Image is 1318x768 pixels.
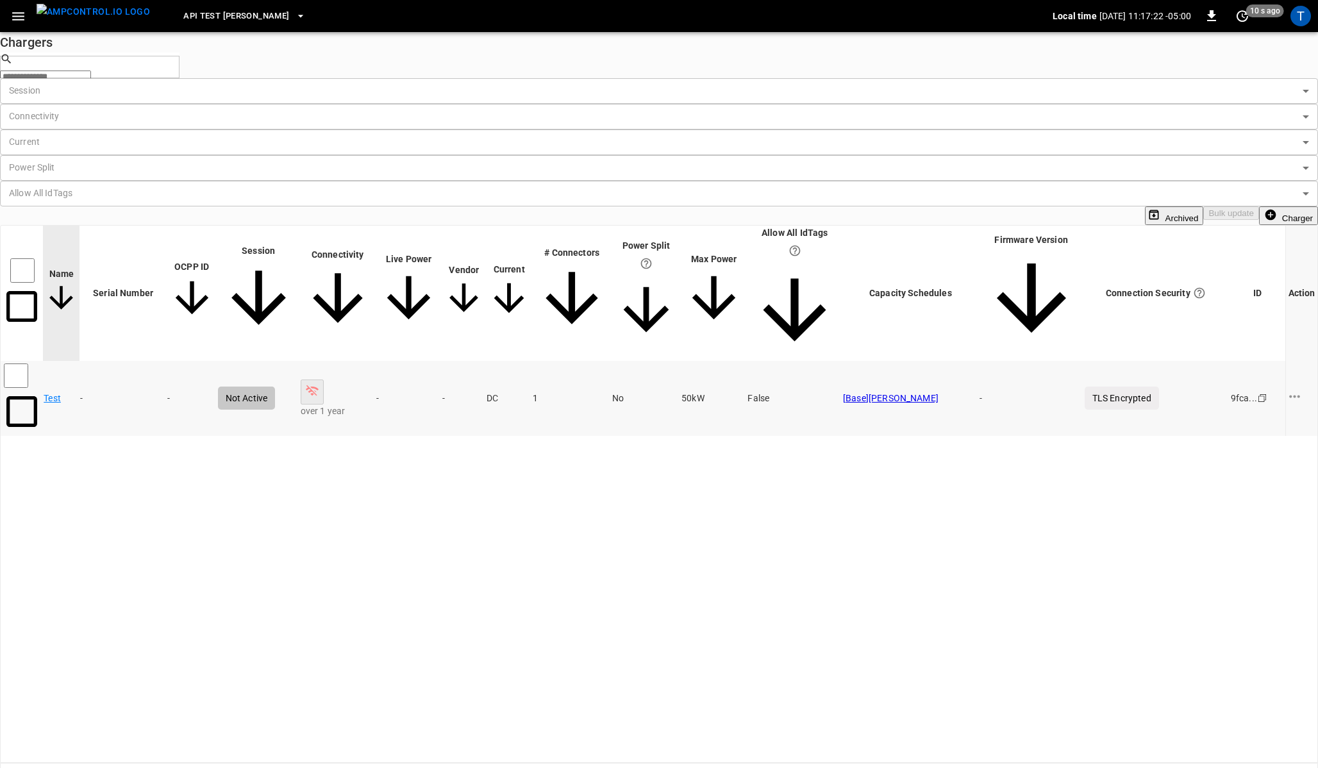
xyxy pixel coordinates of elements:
div: Connection Security [1106,281,1208,305]
p: over 1 year [301,405,375,417]
div: 9fca ... [1231,392,1257,405]
button: Archived [1145,206,1204,225]
span: # Connectors [533,247,611,339]
td: 1 [532,361,612,436]
button: Bulk update [1203,206,1258,220]
button: set refresh interval [1232,6,1253,26]
p: [DATE] 11:17:22 -05:00 [1099,10,1191,22]
a: Test [44,392,61,405]
span: Name [44,269,79,317]
th: Capacity Schedules [842,226,979,361]
td: No [612,361,681,436]
td: DC [486,361,532,436]
span: Firmware Version [980,235,1083,352]
th: ID [1230,226,1285,361]
td: - [79,361,166,436]
p: TLS Encrypted [1085,387,1159,410]
td: - [442,361,486,436]
td: - [979,361,1084,436]
button: API Test [PERSON_NAME] [178,4,311,29]
span: Live Power [376,254,442,333]
span: Vendor [442,265,485,321]
p: [ Base ] [PERSON_NAME] [843,392,978,405]
a: [Base][PERSON_NAME] [843,392,978,405]
img: ampcontrol.io logo [37,4,150,20]
span: Current [487,264,531,322]
div: Not Active [218,387,276,410]
th: Serial Number [79,226,166,361]
span: Power Split [612,240,680,346]
span: Allow All IdTags [747,228,842,359]
th: Action [1285,226,1317,361]
button: Charger [1259,206,1318,225]
div: profile-icon [1290,6,1311,26]
span: Connectivity [301,249,375,337]
td: 50 kW [681,361,747,436]
td: - [167,361,217,436]
div: charge point options [1287,388,1317,408]
div: copy [1256,391,1269,405]
td: False [747,361,842,436]
span: 10 s ago [1246,4,1284,17]
span: OCPP ID [167,262,217,324]
p: Local time [1053,10,1097,22]
td: - [376,361,442,436]
span: Session [218,246,299,340]
span: API Test [PERSON_NAME] [183,9,289,24]
span: Max Power [681,254,746,332]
